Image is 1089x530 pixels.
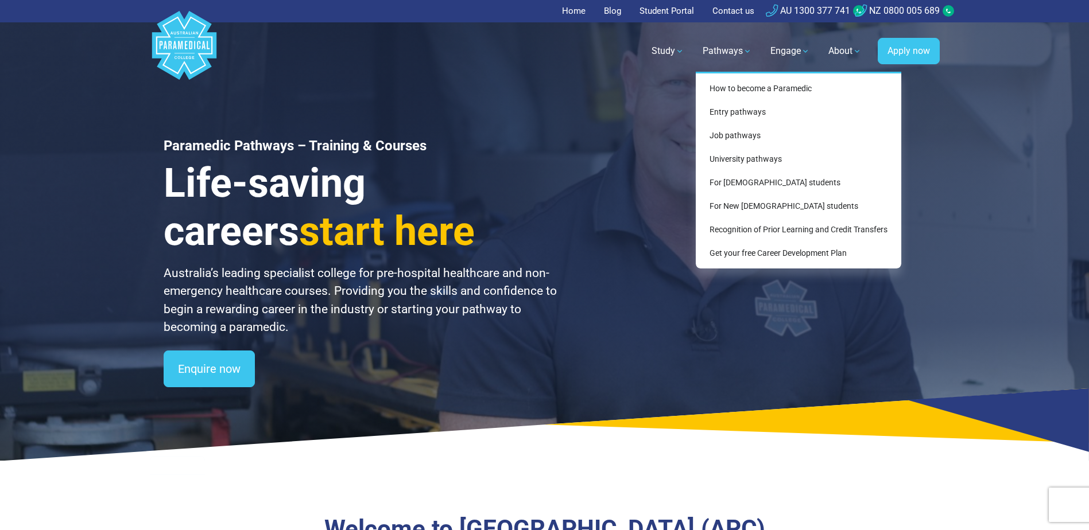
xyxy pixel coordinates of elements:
a: Enquire now [164,350,255,387]
a: Study [645,35,691,67]
div: Pathways [696,72,901,268]
a: Get your free Career Development Plan [700,243,897,264]
a: Job pathways [700,125,897,146]
span: start here [299,208,475,255]
h1: Paramedic Pathways – Training & Courses [164,138,559,154]
a: Recognition of Prior Learning and Credit Transfers [700,219,897,240]
a: NZ 0800 005 689 [855,5,940,16]
a: For New [DEMOGRAPHIC_DATA] students [700,196,897,217]
a: Australian Paramedical College [150,22,219,80]
p: Australia’s leading specialist college for pre-hospital healthcare and non-emergency healthcare c... [164,264,559,337]
a: How to become a Paramedic [700,78,897,99]
a: Apply now [878,38,940,64]
a: AU 1300 377 741 [766,5,850,16]
a: Entry pathways [700,102,897,123]
a: About [821,35,869,67]
a: University pathways [700,149,897,170]
a: For [DEMOGRAPHIC_DATA] students [700,172,897,193]
a: Engage [764,35,817,67]
a: Pathways [696,35,759,67]
h3: Life-saving careers [164,159,559,255]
